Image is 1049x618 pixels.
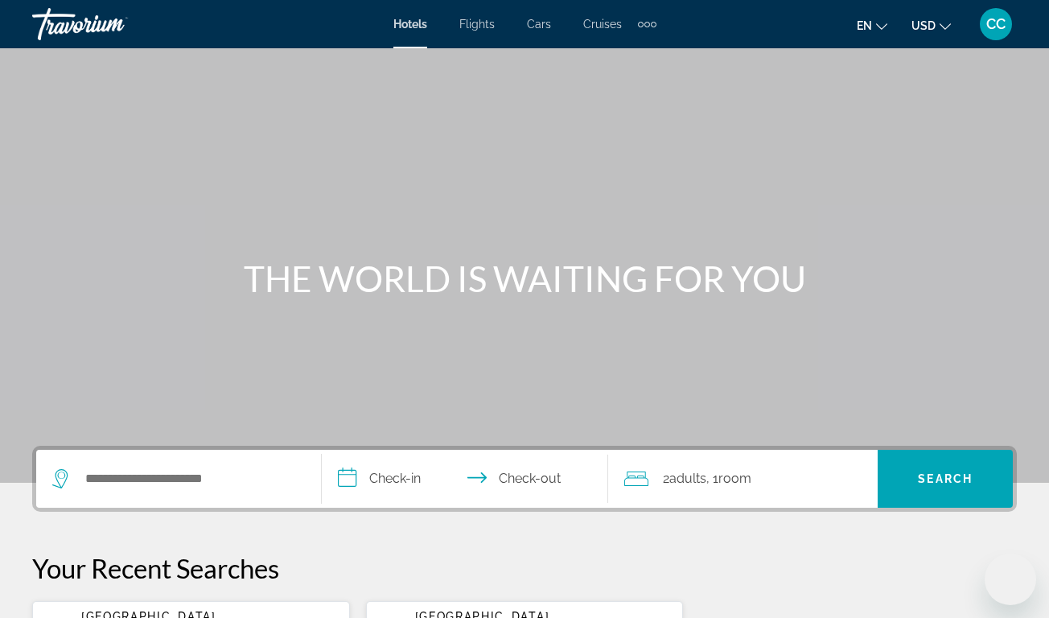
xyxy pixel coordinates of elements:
a: Hotels [393,18,427,31]
a: Cars [527,18,551,31]
a: Travorium [32,3,193,45]
span: Room [718,471,751,486]
span: 2 [663,468,706,490]
button: User Menu [975,7,1017,41]
span: en [857,19,872,32]
span: USD [911,19,936,32]
span: , 1 [706,468,751,490]
span: Adults [669,471,706,486]
p: Your Recent Searches [32,552,1017,584]
a: Cruises [583,18,622,31]
span: CC [986,16,1006,32]
iframe: Button to launch messaging window [985,554,1036,605]
button: Change currency [911,14,951,37]
a: Flights [459,18,495,31]
button: Extra navigation items [638,11,656,37]
h1: THE WORLD IS WAITING FOR YOU [223,257,826,299]
div: Search widget [36,450,1013,508]
span: Search [918,472,973,485]
button: Search [878,450,1013,508]
button: Travelers: 2 adults, 0 children [608,450,878,508]
button: Check in and out dates [322,450,607,508]
button: Change language [857,14,887,37]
